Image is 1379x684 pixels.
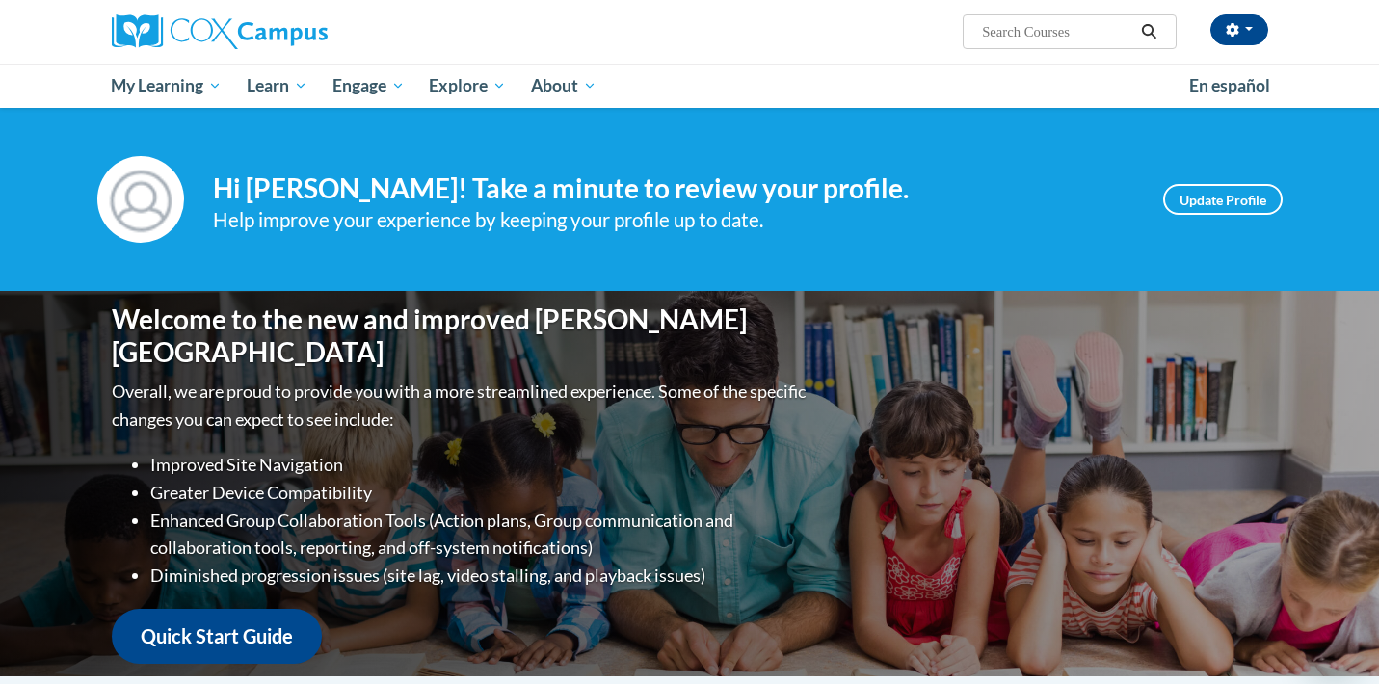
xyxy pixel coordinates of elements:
span: Learn [247,74,307,97]
li: Diminished progression issues (site lag, video stalling, and playback issues) [150,562,810,590]
button: Search [1134,20,1163,43]
li: Improved Site Navigation [150,451,810,479]
div: Help improve your experience by keeping your profile up to date. [213,204,1134,236]
a: Quick Start Guide [112,609,322,664]
span: Explore [429,74,506,97]
a: Cox Campus [112,14,478,49]
span: En español [1189,75,1270,95]
a: Learn [234,64,320,108]
li: Greater Device Compatibility [150,479,810,507]
li: Enhanced Group Collaboration Tools (Action plans, Group communication and collaboration tools, re... [150,507,810,563]
p: Overall, we are proud to provide you with a more streamlined experience. Some of the specific cha... [112,378,810,434]
a: Explore [416,64,518,108]
span: My Learning [111,74,222,97]
span: Engage [332,74,405,97]
h4: Hi [PERSON_NAME]! Take a minute to review your profile. [213,172,1134,205]
a: Engage [320,64,417,108]
button: Account Settings [1210,14,1268,45]
a: About [518,64,609,108]
a: My Learning [99,64,235,108]
span: About [531,74,597,97]
img: Profile Image [97,156,184,243]
h1: Welcome to the new and improved [PERSON_NAME][GEOGRAPHIC_DATA] [112,303,810,368]
img: Cox Campus [112,14,328,49]
a: Update Profile [1163,184,1283,215]
input: Search Courses [980,20,1134,43]
a: En español [1177,66,1283,106]
div: Main menu [83,64,1297,108]
iframe: Button to launch messaging window [1302,607,1364,669]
